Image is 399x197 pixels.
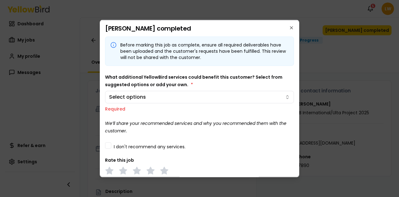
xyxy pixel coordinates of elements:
[105,91,294,103] button: Select options
[105,25,294,31] h2: [PERSON_NAME] completed
[114,144,185,149] label: I don't recommend any services.
[105,120,286,134] i: We’ll share your recommended services and why you recommended them with the customer.
[105,106,294,112] p: Required
[120,42,289,60] div: Before marking this job as complete, ensure all required deliverables have been uploaded and the ...
[105,74,282,87] label: What additional YellowBird services could benefit this customer? Select from suggested options or...
[105,157,134,163] label: Rate this job
[109,93,146,101] span: Select options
